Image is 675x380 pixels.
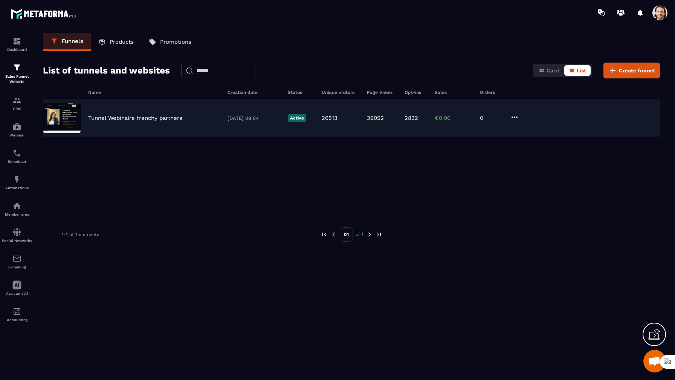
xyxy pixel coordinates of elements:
[603,63,660,78] button: Create funnel
[2,74,32,84] p: Sales Funnel Website
[2,301,32,328] a: accountantaccountantAccounting
[435,90,472,95] h6: Sales
[2,196,32,222] a: automationsautomationsMember area
[288,114,306,122] p: Active
[2,186,32,190] p: Automations
[2,57,32,90] a: formationformationSales Funnel Website
[405,90,427,95] h6: Opt-ins
[321,231,328,238] img: prev
[43,63,170,78] h2: List of tunnels and websites
[12,96,21,105] img: formation
[2,107,32,111] p: CRM
[534,65,564,76] button: Card
[376,231,382,238] img: next
[62,232,99,237] p: 1-1 of 1 elements
[88,115,182,121] p: Tunnel Webinaire frenchy partners
[12,37,21,46] img: formation
[141,33,199,51] a: Promotions
[340,227,353,242] p: 01
[91,33,141,51] a: Products
[2,116,32,143] a: automationsautomationsWebinar
[2,275,32,301] a: Assistant AI
[2,212,32,216] p: Member area
[2,239,32,243] p: Social Networks
[2,47,32,52] p: Dashboard
[2,133,32,137] p: Webinar
[366,231,373,238] img: next
[2,248,32,275] a: emailemailE-mailing
[12,307,21,316] img: accountant
[2,291,32,296] p: Assistant AI
[643,350,666,372] div: Mở cuộc trò chuyện
[228,115,280,121] p: [DATE] 09:04
[11,7,78,21] img: logo
[160,38,191,45] p: Promotions
[619,67,655,74] span: Create funnel
[2,265,32,269] p: E-mailing
[2,169,32,196] a: automationsautomationsAutomations
[547,67,559,74] span: Card
[330,231,337,238] img: prev
[435,115,472,121] p: €0.00
[43,33,91,51] a: Funnels
[12,228,21,237] img: social-network
[564,65,591,76] button: List
[88,90,220,95] h6: Name
[356,231,363,237] p: of 1
[2,222,32,248] a: social-networksocial-networkSocial Networks
[2,159,32,164] p: Scheduler
[577,67,586,74] span: List
[2,31,32,57] a: formationformationDashboard
[12,122,21,131] img: automations
[2,143,32,169] a: schedulerschedulerScheduler
[367,115,384,121] p: 39052
[288,90,314,95] h6: Status
[43,103,81,133] img: image
[322,90,359,95] h6: Unique visitors
[228,90,280,95] h6: Creation date
[405,115,418,121] p: 2832
[12,254,21,263] img: email
[12,63,21,72] img: formation
[480,90,502,95] h6: Orders
[322,115,337,121] p: 26513
[12,201,21,210] img: automations
[12,175,21,184] img: automations
[62,38,83,44] p: Funnels
[110,38,134,45] p: Products
[12,149,21,158] img: scheduler
[2,318,32,322] p: Accounting
[2,90,32,116] a: formationformationCRM
[480,115,502,121] p: 0
[367,90,397,95] h6: Page Views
